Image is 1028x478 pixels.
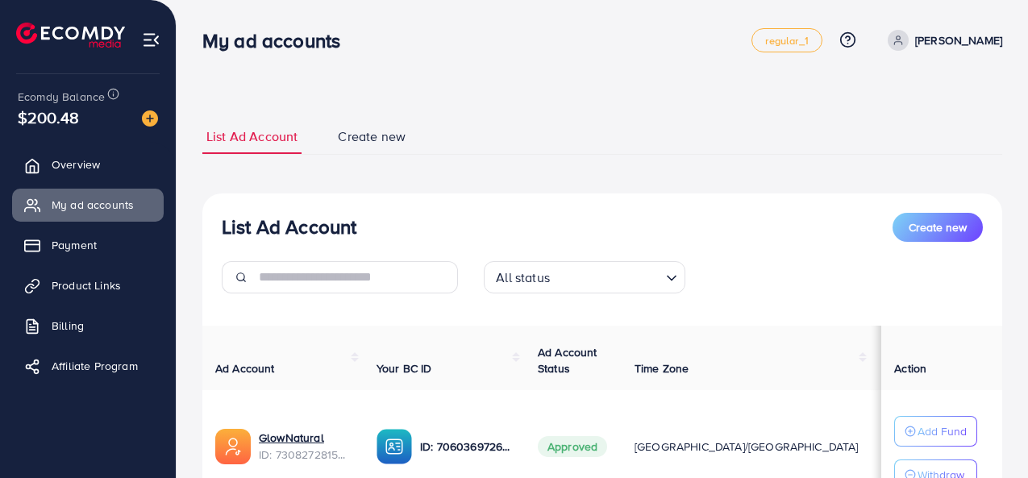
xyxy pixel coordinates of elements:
[484,261,685,293] div: Search for option
[52,277,121,293] span: Product Links
[555,263,660,289] input: Search for option
[765,35,808,46] span: regular_1
[52,156,100,172] span: Overview
[377,429,412,464] img: ic-ba-acc.ded83a64.svg
[18,106,79,129] span: $200.48
[215,360,275,376] span: Ad Account
[338,127,406,146] span: Create new
[751,28,822,52] a: regular_1
[493,266,553,289] span: All status
[16,23,125,48] img: logo
[52,318,84,334] span: Billing
[894,360,926,376] span: Action
[377,360,432,376] span: Your BC ID
[52,358,138,374] span: Affiliate Program
[12,350,164,382] a: Affiliate Program
[142,31,160,49] img: menu
[259,447,351,463] span: ID: 7308272815587983362
[894,416,977,447] button: Add Fund
[259,430,351,446] a: GlowNatural
[12,229,164,261] a: Payment
[909,219,967,235] span: Create new
[52,197,134,213] span: My ad accounts
[202,29,353,52] h3: My ad accounts
[12,310,164,342] a: Billing
[893,213,983,242] button: Create new
[881,30,1002,51] a: [PERSON_NAME]
[215,429,251,464] img: ic-ads-acc.e4c84228.svg
[635,360,689,376] span: Time Zone
[259,430,351,463] div: <span class='underline'>GlowNatural</span></br>7308272815587983362
[915,31,1002,50] p: [PERSON_NAME]
[222,215,356,239] h3: List Ad Account
[206,127,298,146] span: List Ad Account
[12,269,164,301] a: Product Links
[12,148,164,181] a: Overview
[18,89,105,105] span: Ecomdy Balance
[142,110,158,127] img: image
[420,437,512,456] p: ID: 7060369726882463746
[635,439,859,455] span: [GEOGRAPHIC_DATA]/[GEOGRAPHIC_DATA]
[12,189,164,221] a: My ad accounts
[52,237,97,253] span: Payment
[538,436,607,457] span: Approved
[918,422,967,441] p: Add Fund
[538,344,597,376] span: Ad Account Status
